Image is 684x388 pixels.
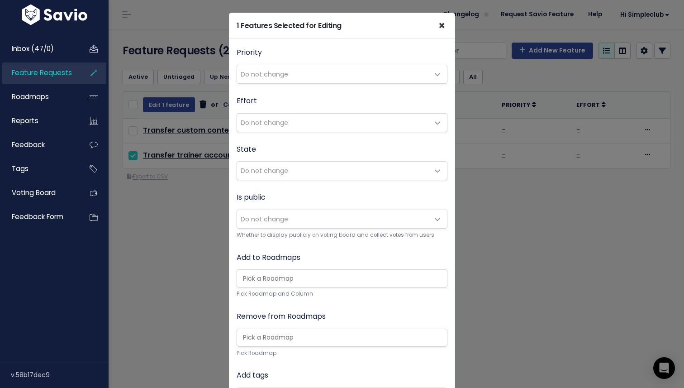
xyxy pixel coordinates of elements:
[241,118,288,127] span: Do not change
[19,5,90,25] img: logo-white.9d6f32f41409.svg
[237,230,447,240] small: Whether to display publicly on voting board and collect votes from users
[2,86,75,107] a: Roadmaps
[239,332,330,343] input: Pick a Roadmap
[12,44,54,53] span: Inbox (47/0)
[12,212,63,221] span: Feedback form
[12,92,49,101] span: Roadmaps
[12,188,56,197] span: Voting Board
[241,70,288,79] span: Do not change
[237,46,262,59] label: Priority
[237,191,266,204] label: Is public
[438,18,445,33] span: ×
[237,20,342,31] h5: 1 Features Selected for Editing
[237,95,257,108] label: Effort
[241,215,288,224] span: Do not change
[237,349,447,358] small: Pick Roadmap
[12,116,38,125] span: Reports
[11,363,109,387] div: v.58b17dec9
[239,273,330,284] input: Pick a Roadmap
[237,143,256,156] label: State
[2,206,75,227] a: Feedback form
[237,289,447,299] small: Pick Roadmap and Column
[2,38,75,59] a: Inbox (47/0)
[431,13,452,38] button: Close
[241,166,288,175] span: Do not change
[237,369,268,382] label: Add tags
[2,182,75,203] a: Voting Board
[237,251,300,264] label: Add to Roadmaps
[12,164,28,173] span: Tags
[2,134,75,155] a: Feedback
[2,110,75,131] a: Reports
[2,158,75,179] a: Tags
[12,68,72,77] span: Feature Requests
[2,62,75,83] a: Feature Requests
[12,140,45,149] span: Feedback
[237,310,326,323] label: Remove from Roadmaps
